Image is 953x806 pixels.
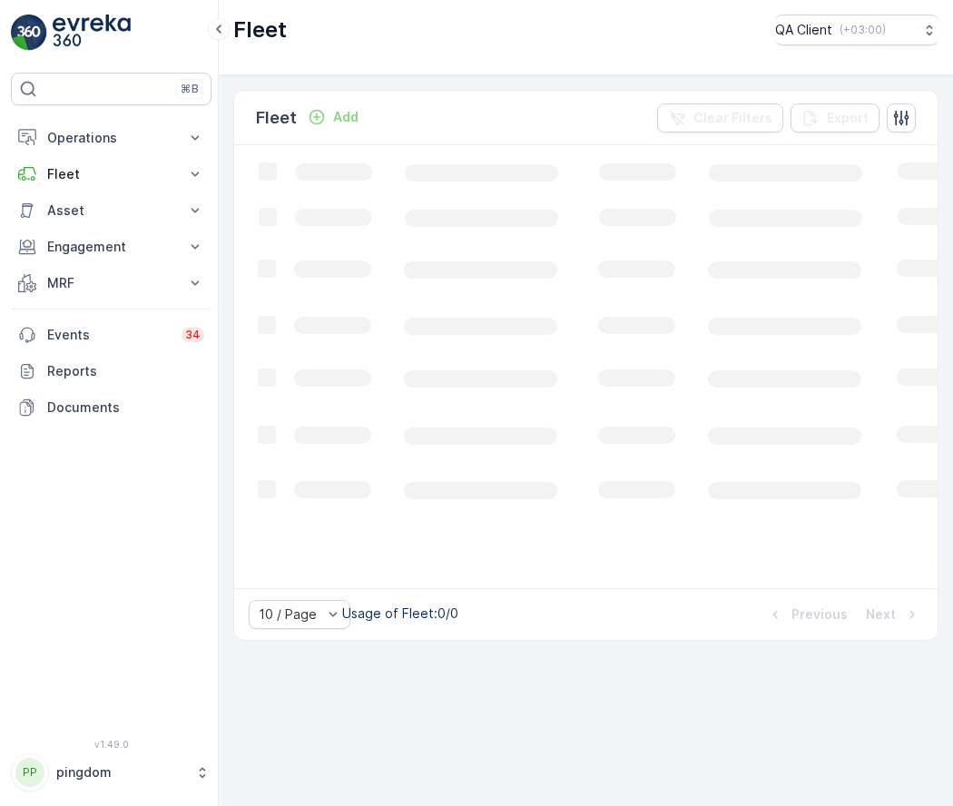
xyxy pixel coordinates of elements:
[11,192,211,229] button: Asset
[47,398,204,417] p: Documents
[300,106,366,128] button: Add
[11,389,211,426] a: Documents
[47,165,175,183] p: Fleet
[47,362,204,380] p: Reports
[11,156,211,192] button: Fleet
[775,21,832,39] p: QA Client
[15,758,44,787] div: PP
[47,201,175,220] p: Asset
[181,82,199,96] p: ⌘B
[764,604,850,625] button: Previous
[693,109,772,127] p: Clear Filters
[11,15,47,51] img: logo
[333,108,359,126] p: Add
[775,15,938,45] button: QA Client(+03:00)
[866,605,896,624] p: Next
[657,103,783,133] button: Clear Filters
[256,105,297,131] p: Fleet
[47,326,171,344] p: Events
[827,109,869,127] p: Export
[11,753,211,791] button: PPpingdom
[56,763,186,781] p: pingdom
[11,317,211,353] a: Events34
[840,23,886,37] p: ( +03:00 )
[47,238,175,256] p: Engagement
[791,103,879,133] button: Export
[185,328,201,342] p: 34
[233,15,287,44] p: Fleet
[47,274,175,292] p: MRF
[11,353,211,389] a: Reports
[11,739,211,750] span: v 1.49.0
[864,604,923,625] button: Next
[11,265,211,301] button: MRF
[791,605,848,624] p: Previous
[47,129,175,147] p: Operations
[11,120,211,156] button: Operations
[11,229,211,265] button: Engagement
[53,15,131,51] img: logo_light-DOdMpM7g.png
[342,604,458,623] p: Usage of Fleet : 0/0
